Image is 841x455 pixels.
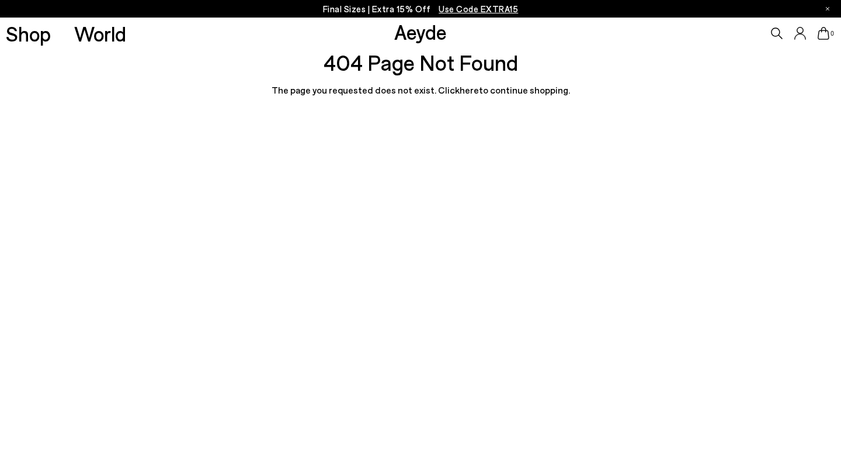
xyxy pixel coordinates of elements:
[829,30,835,37] span: 0
[323,2,519,16] p: Final Sizes | Extra 15% Off
[225,47,616,78] h2: 404 Page Not Found
[6,23,51,44] a: Shop
[225,82,616,98] p: The page you requested does not exist. Click to continue shopping.
[394,19,447,44] a: Aeyde
[439,4,518,14] span: Navigate to /collections/ss25-final-sizes
[74,23,126,44] a: World
[460,84,479,95] a: here
[818,27,829,40] a: 0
